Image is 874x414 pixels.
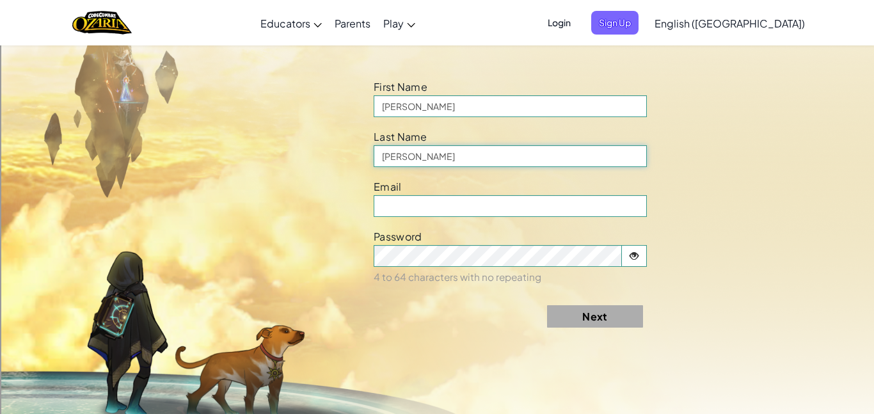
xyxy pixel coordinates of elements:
div: Sort A > Z [5,30,869,42]
div: Sign out [5,88,869,99]
button: Sign Up [591,11,639,35]
div: Sort New > Old [5,42,869,53]
span: Educators [260,17,310,30]
div: Move To ... [5,53,869,65]
div: Home [5,5,267,17]
button: Login [540,11,578,35]
span: Play [383,17,404,30]
span: English ([GEOGRAPHIC_DATA]) [655,17,805,30]
img: Home [72,10,132,36]
a: Play [377,6,422,40]
a: Educators [254,6,328,40]
a: English ([GEOGRAPHIC_DATA]) [648,6,811,40]
div: Options [5,76,869,88]
div: Delete [5,65,869,76]
a: Parents [328,6,377,40]
a: Ozaria by CodeCombat logo [72,10,132,36]
input: Search outlines [5,17,118,30]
